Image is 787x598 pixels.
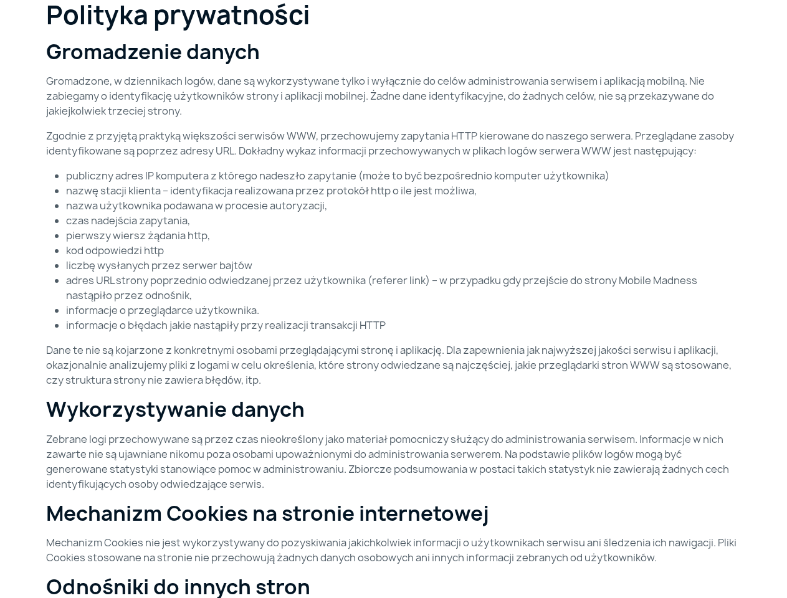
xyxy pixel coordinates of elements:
li: nazwę stacji klienta – identyfikacja realizowana przez protokół http o ile jest możliwa, [66,183,742,198]
p: Mechanizm Cookies nie jest wykorzystywany do pozyskiwania jakichkolwiek informacji o użytkownikac... [46,535,742,565]
p: Zebrane logi przechowywane są przez czas nieokreślony jako materiał pomocniczy służący do adminis... [46,432,742,491]
p: Gromadzone, w dziennikach logów, dane są wykorzystywane tylko i wyłącznie do celów administrowani... [46,74,742,118]
li: adres URL strony poprzednio odwiedzanej przez użytkownika (referer link) – w przypadku gdy przejś... [66,273,742,303]
h2: Gromadzenie danych [46,40,742,64]
li: informacje o błędach jakie nastąpiły przy realizacji transakcji HTTP [66,318,742,333]
li: informacje o przeglądarce użytkownika. [66,303,742,318]
li: czas nadejścia zapytania, [66,213,742,228]
li: pierwszy wiersz żądania http, [66,228,742,243]
li: liczbę wysłanych przez serwer bajtów [66,258,742,273]
li: nazwa użytkownika podawana w procesie autoryzacji, [66,198,742,213]
li: publiczny adres IP komputera z którego nadeszło zapytanie (może to być bezpośrednio komputer użyt... [66,168,742,183]
h2: Mechanizm Cookies na stronie internetowej [46,501,742,525]
li: kod odpowiedzi http [66,243,742,258]
p: Zgodnie z przyjętą praktyką większości serwisów WWW, przechowujemy zapytania HTTP kierowane do na... [46,128,742,158]
p: Dane te nie są kojarzone z konkretnymi osobami przeglądającymi stronę i aplikację. Dla zapewnieni... [46,343,742,387]
h2: Wykorzystywanie danych [46,397,742,421]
